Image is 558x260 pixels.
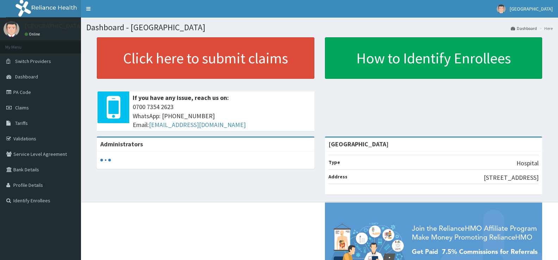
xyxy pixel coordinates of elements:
a: Online [25,32,42,37]
svg: audio-loading [100,155,111,165]
h1: Dashboard - [GEOGRAPHIC_DATA] [86,23,553,32]
p: [GEOGRAPHIC_DATA] [25,23,83,29]
span: 0700 7354 2623 WhatsApp: [PHONE_NUMBER] Email: [133,102,311,129]
img: User Image [497,5,506,13]
b: Type [328,159,340,165]
span: Tariffs [15,120,28,126]
a: How to Identify Enrollees [325,37,543,79]
span: Dashboard [15,74,38,80]
li: Here [538,25,553,31]
a: Click here to submit claims [97,37,314,79]
span: [GEOGRAPHIC_DATA] [510,6,553,12]
b: Address [328,173,347,180]
img: User Image [4,21,19,37]
strong: [GEOGRAPHIC_DATA] [328,140,389,148]
a: Dashboard [511,25,537,31]
span: Claims [15,104,29,111]
b: If you have any issue, reach us on: [133,94,229,102]
p: [STREET_ADDRESS] [484,173,539,182]
b: Administrators [100,140,143,148]
p: Hospital [516,159,539,168]
span: Switch Providers [15,58,51,64]
a: [EMAIL_ADDRESS][DOMAIN_NAME] [149,121,246,129]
